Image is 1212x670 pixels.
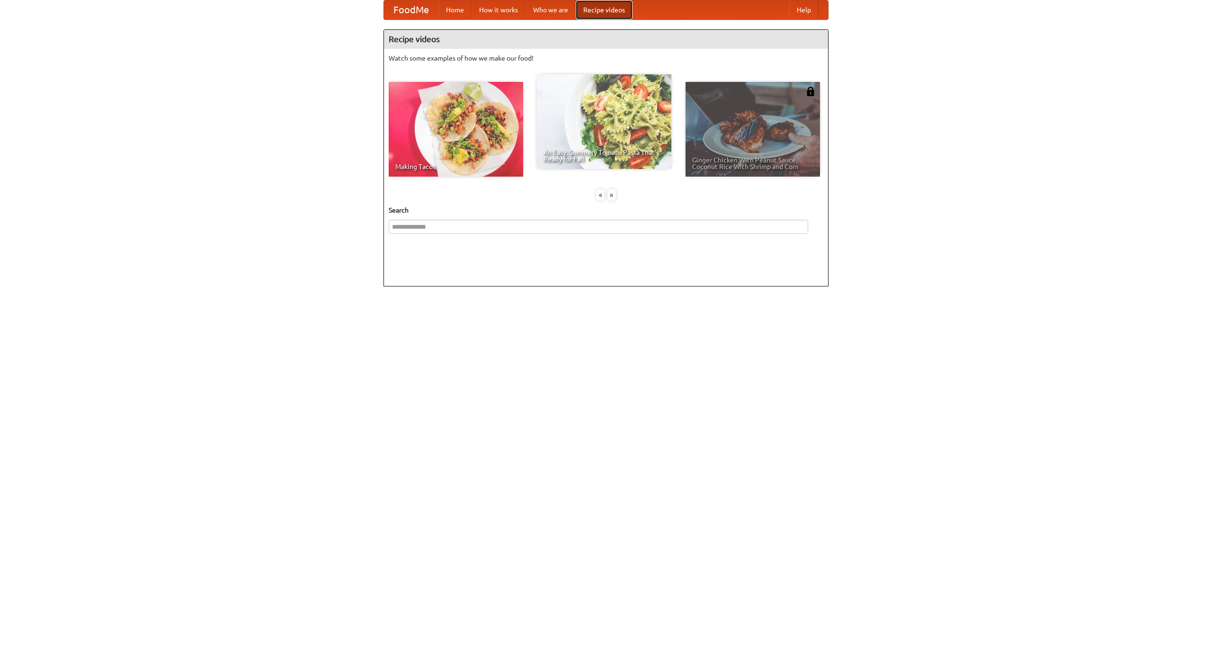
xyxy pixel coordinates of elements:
h4: Recipe videos [384,30,828,49]
a: Making Tacos [389,82,523,177]
a: An Easy, Summery Tomato Pasta That's Ready for Fall [537,74,671,169]
a: FoodMe [384,0,438,19]
span: Making Tacos [395,163,517,170]
div: « [596,189,605,201]
a: Recipe videos [576,0,633,19]
div: » [607,189,616,201]
img: 483408.png [806,87,815,96]
a: Home [438,0,472,19]
a: How it works [472,0,526,19]
h5: Search [389,205,823,215]
a: Help [789,0,819,19]
span: An Easy, Summery Tomato Pasta That's Ready for Fall [544,149,665,162]
p: Watch some examples of how we make our food! [389,54,823,63]
a: Who we are [526,0,576,19]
